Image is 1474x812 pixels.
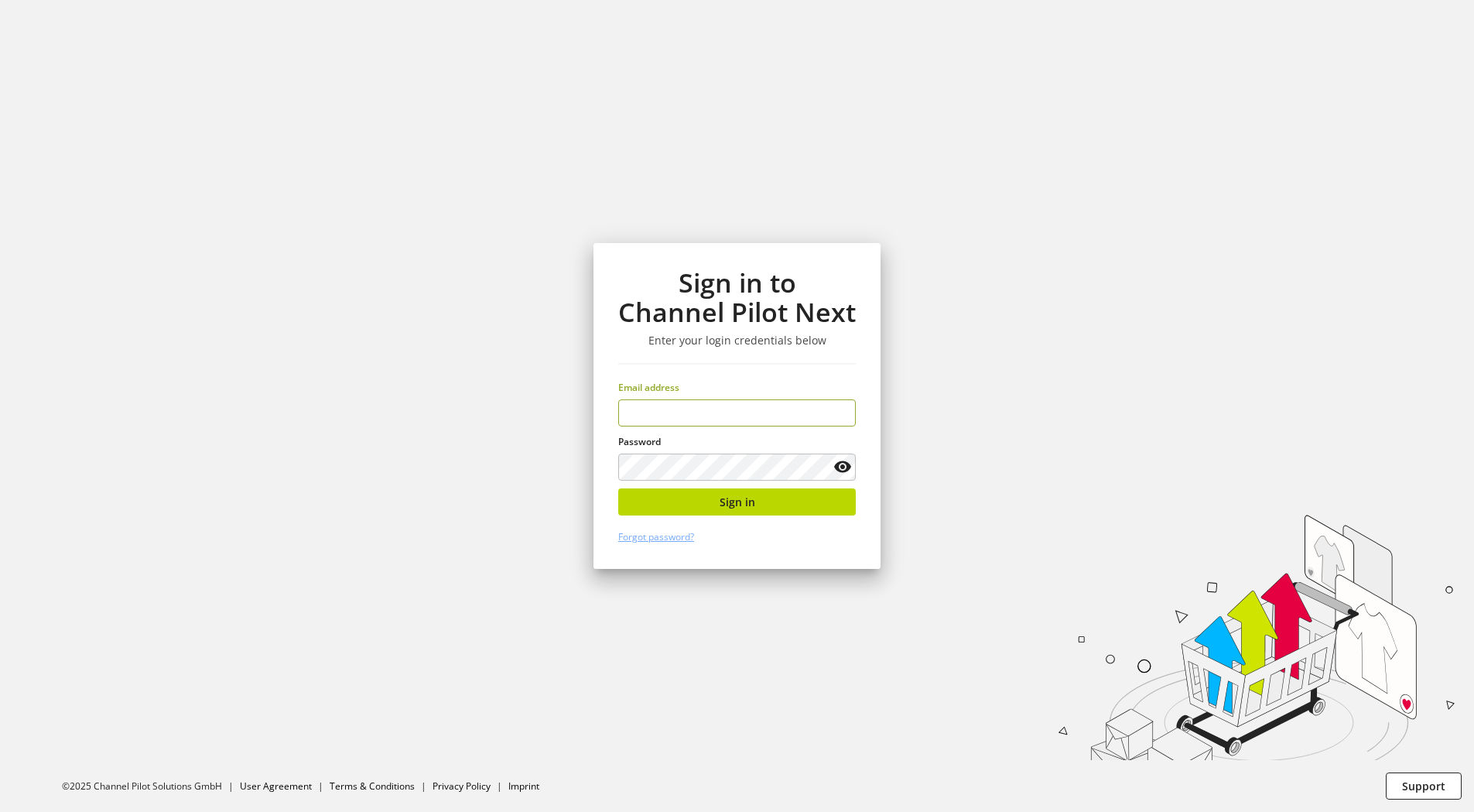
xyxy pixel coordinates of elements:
[829,404,847,423] keeper-lock: Open Keeper Popup
[240,779,312,793] a: User Agreement
[618,334,856,348] h3: Enter your login credentials below
[618,530,694,543] a: Forgot password?
[1386,773,1462,800] button: Support
[330,779,415,793] a: Terms & Conditions
[618,268,856,327] h1: Sign in to Channel Pilot Next
[62,779,240,793] li: ©2025 Channel Pilot Solutions GmbH
[720,494,755,510] span: Sign in
[618,435,661,448] span: Password
[433,779,491,793] a: Privacy Policy
[508,779,539,793] a: Imprint
[618,381,679,394] span: Email address
[618,488,856,516] button: Sign in
[1402,778,1445,794] span: Support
